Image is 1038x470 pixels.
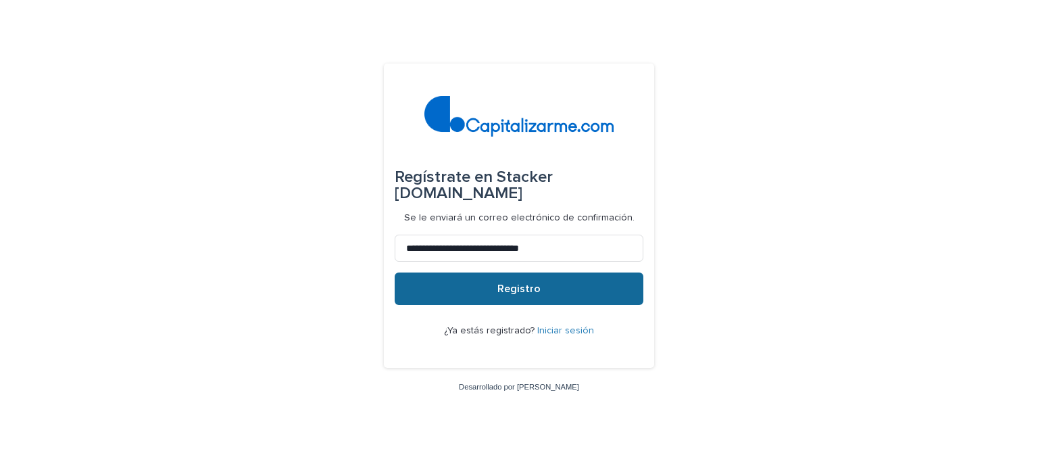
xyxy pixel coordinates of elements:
a: Iniciar sesión [537,326,594,335]
img: 4arMvv9wSvmHTHbXwTim [424,96,614,137]
font: Registro [497,283,541,294]
font: Regístrate en [395,169,493,185]
a: Desarrollado por [PERSON_NAME] [459,383,579,391]
font: Se le enviará un correo electrónico de confirmación. [404,213,635,222]
font: ¿Ya estás registrado? [444,326,535,335]
button: Registro [395,273,643,305]
font: Stacker [DOMAIN_NAME] [395,169,553,202]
